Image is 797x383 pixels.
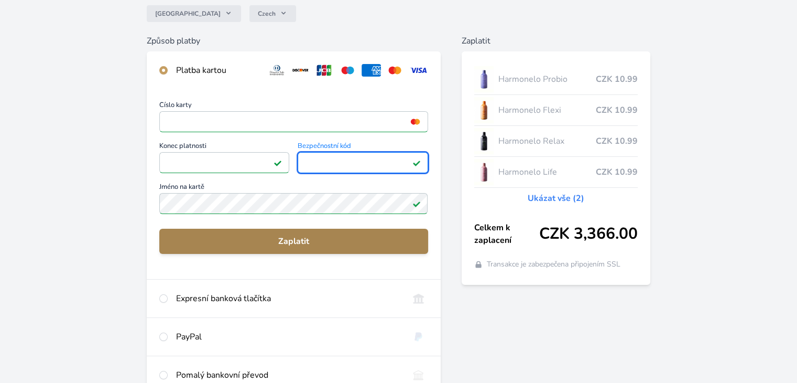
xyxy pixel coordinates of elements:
img: CLEAN_LIFE_se_stinem_x-lo.jpg [474,159,494,185]
span: Harmonelo Relax [498,135,595,147]
img: onlineBanking_CZ.svg [409,292,428,305]
img: visa.svg [409,64,428,77]
div: Platba kartou [176,64,259,77]
img: mc.svg [385,64,405,77]
span: Harmonelo Life [498,166,595,178]
div: Expresní banková tlačítka [176,292,400,305]
img: bankTransfer_IBAN.svg [409,369,428,381]
span: Jméno na kartě [159,184,428,193]
img: Platné pole [412,199,421,208]
button: Zaplatit [159,229,428,254]
span: Harmonelo Probio [498,73,595,86]
h6: Zaplatit [462,35,650,47]
span: [GEOGRAPHIC_DATA] [155,9,221,18]
iframe: Iframe pro číslo karty [164,114,423,129]
span: CZK 10.99 [596,166,638,178]
span: Konec platnosti [159,143,289,152]
img: CLEAN_RELAX_se_stinem_x-lo.jpg [474,128,494,154]
span: Czech [258,9,276,18]
span: Zaplatit [168,235,419,248]
button: [GEOGRAPHIC_DATA] [147,5,241,22]
img: diners.svg [267,64,287,77]
a: Ukázat vše (2) [528,192,584,205]
div: PayPal [176,331,400,343]
span: Transakce je zabezpečena připojením SSL [487,259,620,270]
input: Jméno na kartěPlatné pole [159,193,428,214]
h6: Způsob platby [147,35,440,47]
span: Harmonelo Flexi [498,104,595,116]
img: Platné pole [274,158,282,167]
span: CZK 10.99 [596,135,638,147]
iframe: Iframe pro datum vypršení platnosti [164,155,285,170]
span: CZK 10.99 [596,73,638,86]
img: amex.svg [362,64,381,77]
span: Celkem k zaplacení [474,221,539,247]
span: Bezpečnostní kód [298,143,428,152]
img: CLEAN_FLEXI_se_stinem_x-hi_(1)-lo.jpg [474,97,494,123]
img: discover.svg [291,64,310,77]
img: maestro.svg [338,64,357,77]
span: Číslo karty [159,102,428,111]
img: paypal.svg [409,331,428,343]
span: CZK 10.99 [596,104,638,116]
img: mc [408,117,422,126]
img: jcb.svg [314,64,334,77]
img: Platné pole [412,158,421,167]
button: Czech [249,5,296,22]
div: Pomalý bankovní převod [176,369,400,381]
img: CLEAN_PROBIO_se_stinem_x-lo.jpg [474,66,494,92]
span: CZK 3,366.00 [539,225,638,243]
iframe: Iframe pro bezpečnostní kód [302,155,423,170]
